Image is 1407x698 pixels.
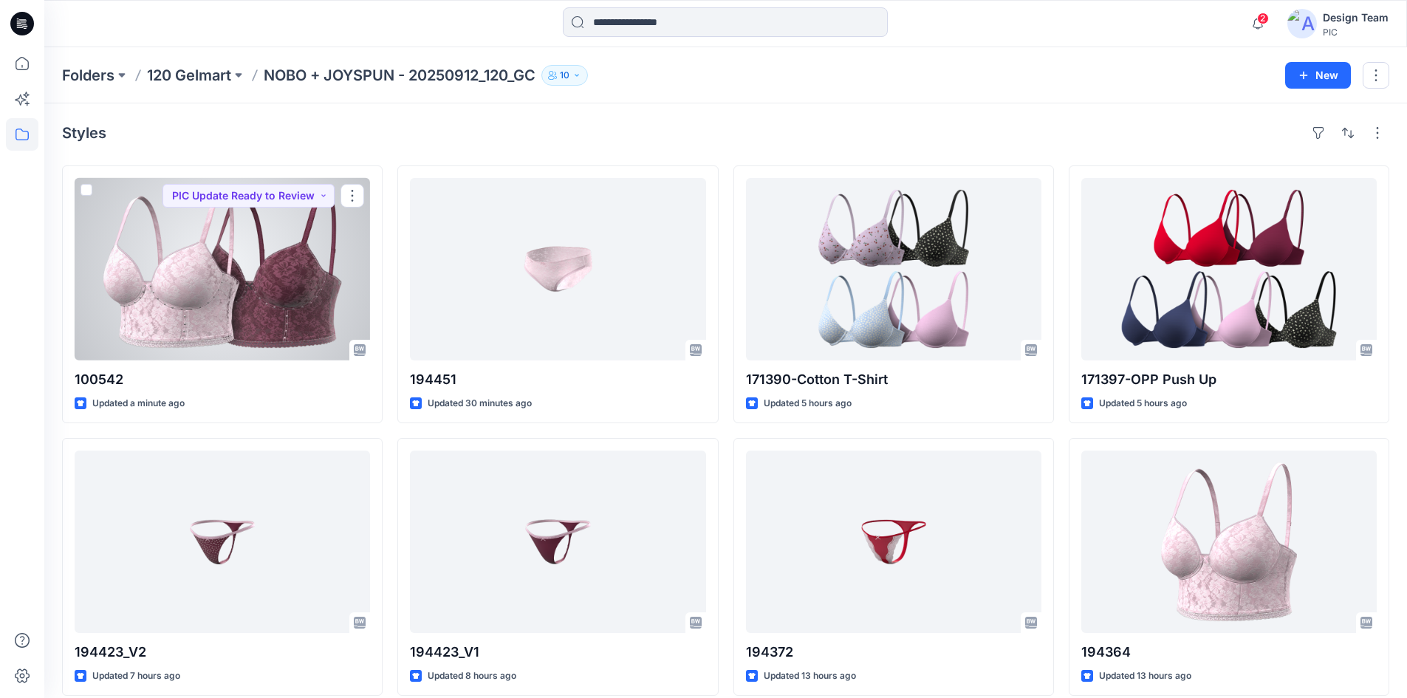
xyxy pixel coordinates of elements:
[746,369,1041,390] p: 171390-Cotton T-Shirt
[746,642,1041,663] p: 194372
[147,65,231,86] a: 120 Gelmart
[75,451,370,633] a: 194423_V2
[62,65,114,86] a: Folders
[92,396,185,411] p: Updated a minute ago
[428,668,516,684] p: Updated 8 hours ago
[560,67,569,83] p: 10
[75,369,370,390] p: 100542
[1287,9,1317,38] img: avatar
[764,668,856,684] p: Updated 13 hours ago
[62,124,106,142] h4: Styles
[1323,9,1389,27] div: Design Team
[1081,642,1377,663] p: 194364
[1099,668,1191,684] p: Updated 13 hours ago
[541,65,588,86] button: 10
[410,178,705,360] a: 194451
[746,178,1041,360] a: 171390-Cotton T-Shirt
[1257,13,1269,24] span: 2
[92,668,180,684] p: Updated 7 hours ago
[764,396,852,411] p: Updated 5 hours ago
[1285,62,1351,89] button: New
[1081,451,1377,633] a: 194364
[1081,178,1377,360] a: 171397-OPP Push Up
[264,65,535,86] p: NOBO + JOYSPUN - 20250912_120_GC
[1323,27,1389,38] div: PIC
[746,451,1041,633] a: 194372
[428,396,532,411] p: Updated 30 minutes ago
[75,642,370,663] p: 194423_V2
[410,369,705,390] p: 194451
[410,451,705,633] a: 194423_V1
[410,642,705,663] p: 194423_V1
[1099,396,1187,411] p: Updated 5 hours ago
[75,178,370,360] a: 100542
[1081,369,1377,390] p: 171397-OPP Push Up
